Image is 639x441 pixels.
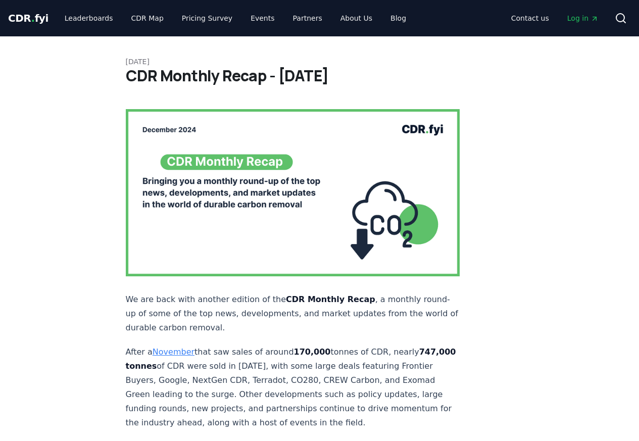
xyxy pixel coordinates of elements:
[567,13,599,23] span: Log in
[174,9,240,27] a: Pricing Survey
[126,57,514,67] p: [DATE]
[559,9,607,27] a: Log in
[286,295,375,304] strong: CDR Monthly Recap
[503,9,557,27] a: Contact us
[8,11,48,25] a: CDR.fyi
[294,347,331,357] strong: 170,000
[126,67,514,85] h1: CDR Monthly Recap - [DATE]
[57,9,121,27] a: Leaderboards
[332,9,380,27] a: About Us
[126,109,460,276] img: blog post image
[285,9,330,27] a: Partners
[242,9,282,27] a: Events
[382,9,414,27] a: Blog
[126,345,460,430] p: After a that saw sales of around tonnes of CDR, nearly of CDR were sold in [DATE], with some larg...
[57,9,414,27] nav: Main
[126,292,460,335] p: We are back with another edition of the , a monthly round-up of some of the top news, development...
[153,347,194,357] a: November
[31,12,35,24] span: .
[8,12,48,24] span: CDR fyi
[126,347,456,371] strong: 747,000 tonnes
[123,9,172,27] a: CDR Map
[503,9,607,27] nav: Main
